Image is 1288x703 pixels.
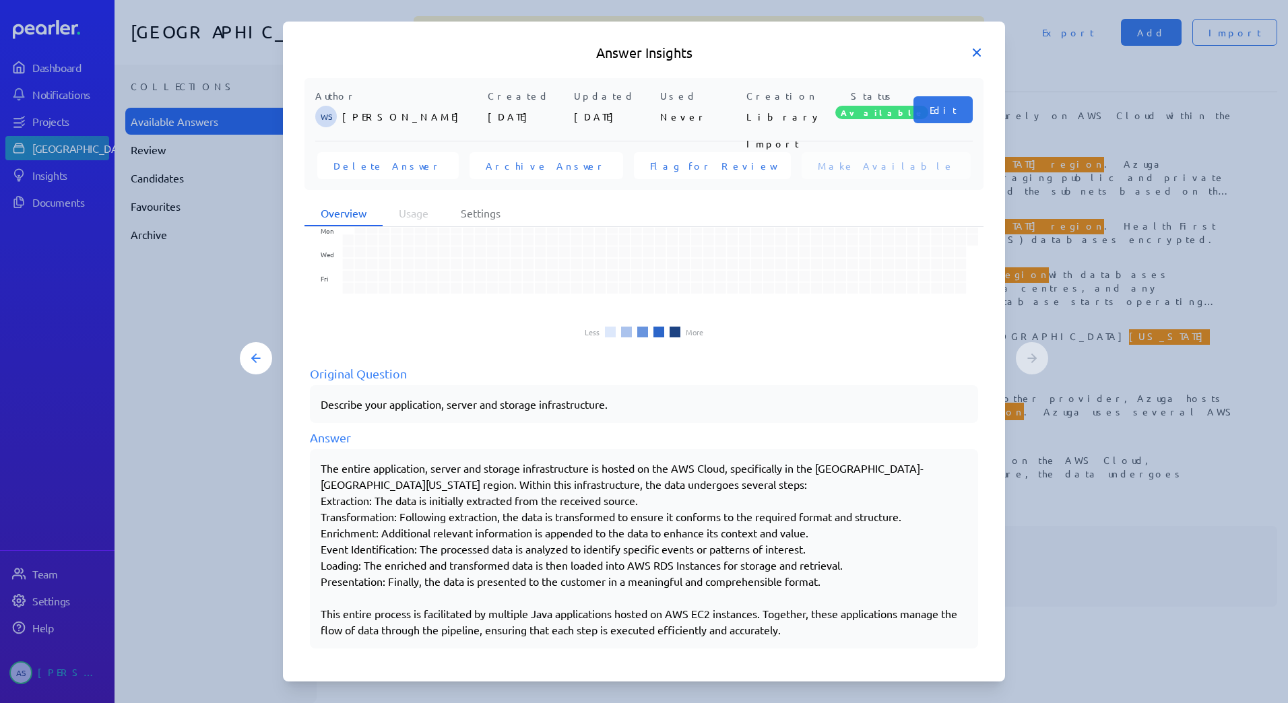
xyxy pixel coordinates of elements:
span: Delete Answer [333,159,443,172]
p: Created [488,89,569,103]
span: Available [835,106,928,119]
button: Previous Answer [240,342,272,374]
p: Never [660,103,741,130]
li: Overview [304,201,383,226]
p: Describe your application, server and storage infrastructure. [321,396,967,412]
span: Archive Answer [486,159,607,172]
p: Creation [746,89,827,103]
li: Settings [445,201,517,226]
button: Next Answer [1016,342,1048,374]
p: [PERSON_NAME] [342,103,482,130]
button: Flag for Review [634,152,791,179]
button: Edit [913,96,973,123]
div: Answer [310,428,978,446]
text: Fri [321,273,328,283]
p: Author [315,89,482,103]
h5: Answer Insights [304,43,984,62]
li: Less [585,328,600,336]
button: Archive Answer [470,152,623,179]
text: Wed [321,249,334,259]
span: Flag for Review [650,159,775,172]
p: [DATE] [488,103,569,130]
span: Edit [930,103,957,116]
text: Mon [321,226,334,236]
button: Delete Answer [317,152,459,179]
p: Updated [574,89,655,103]
div: The entire application, server and storage infrastructure is hosted on the AWS Cloud, specificall... [321,460,967,638]
div: Original Question [310,364,978,382]
li: More [686,328,703,336]
span: Make Available [818,159,955,172]
p: Library Import [746,103,827,130]
button: Make Available [802,152,971,179]
p: Used [660,89,741,103]
p: [DATE] [574,103,655,130]
span: Wesley Simpson [315,106,337,127]
li: Usage [383,201,445,226]
p: Status [833,89,913,103]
